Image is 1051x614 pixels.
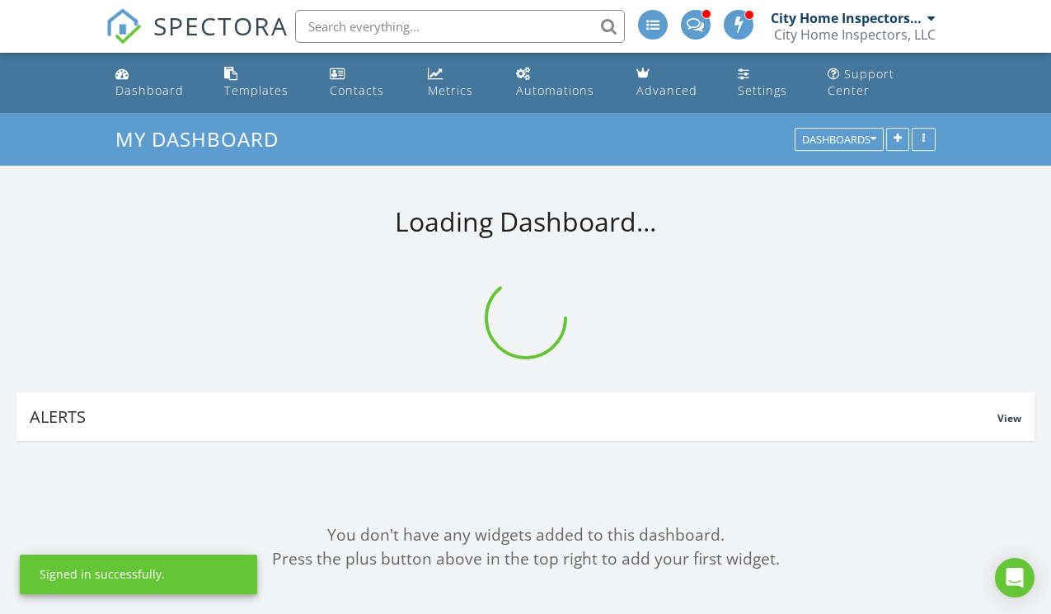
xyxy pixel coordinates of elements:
span: View [997,411,1021,425]
div: Dashboards [802,134,876,146]
div: Templates [224,82,289,98]
div: Advanced [636,82,697,98]
a: Metrics [421,59,497,106]
div: Open Intercom Messenger [995,558,1035,598]
div: City Home Inspectors, LLC [774,26,936,43]
a: My Dashboard [115,125,293,152]
div: Support Center [828,66,894,98]
a: SPECTORA [106,22,289,57]
div: Alerts [30,405,997,428]
a: Templates [218,59,310,106]
span: SPECTORA [153,8,289,43]
div: Automations [516,82,594,98]
div: You don't have any widgets added to this dashboard. [16,523,1035,547]
div: Contacts [330,82,384,98]
div: City Home Inspectors by [PERSON_NAME] [771,10,923,26]
a: Settings [731,59,808,106]
div: Metrics [428,82,473,98]
a: Automations (Advanced) [509,59,616,106]
div: Settings [738,82,787,98]
a: Support Center [821,59,943,106]
input: Search everything... [295,10,625,43]
div: Press the plus button above in the top right to add your first widget. [16,547,1035,571]
div: Dashboard [115,82,184,98]
img: The Best Home Inspection Software - Spectora [106,8,142,45]
a: Dashboard [109,59,205,106]
a: Contacts [323,59,407,106]
a: Advanced [630,59,718,106]
button: Dashboards [795,129,884,152]
div: Signed in successfully. [40,566,165,583]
